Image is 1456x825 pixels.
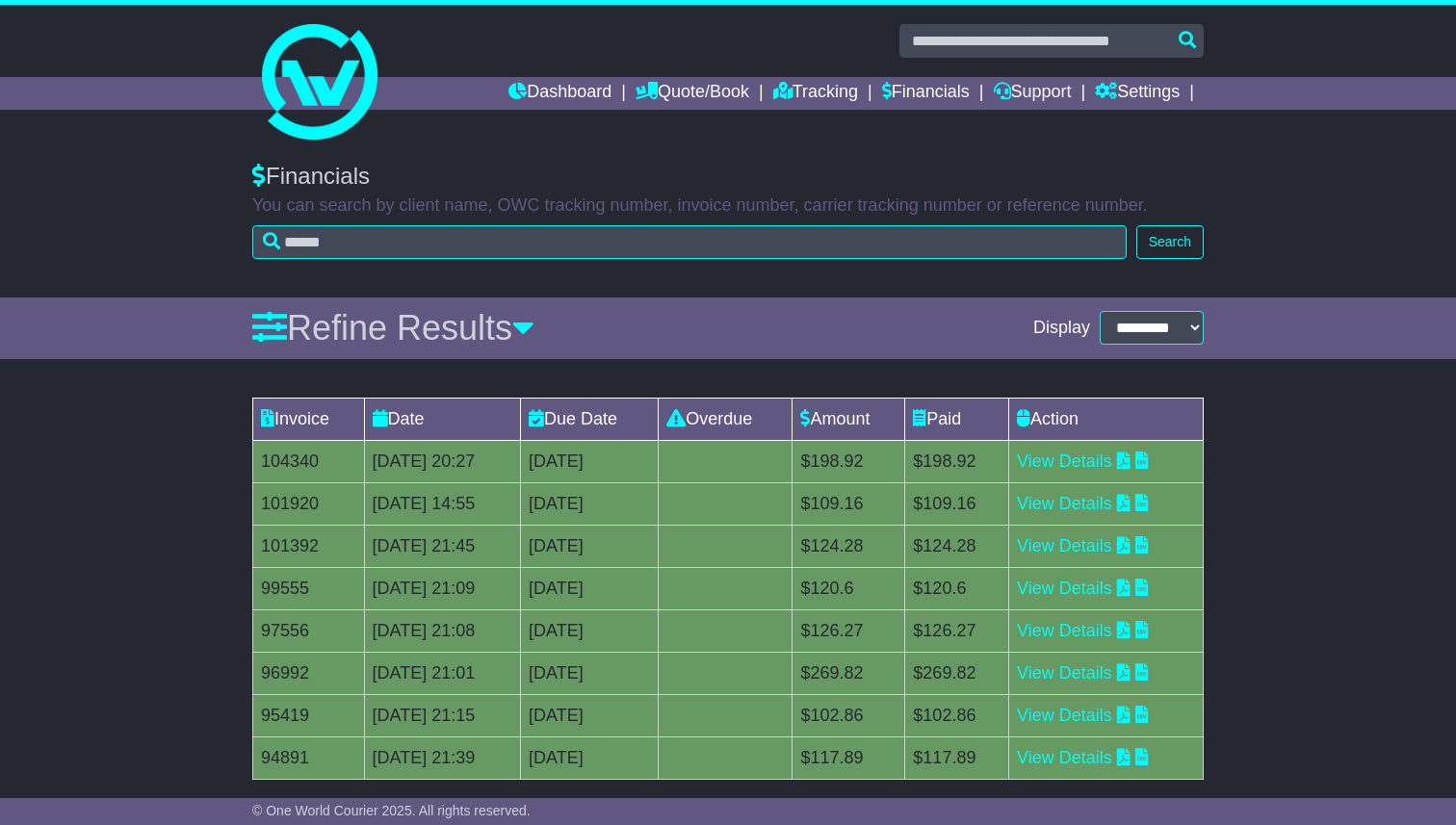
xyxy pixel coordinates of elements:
[364,609,520,652] td: [DATE] 21:08
[521,567,659,609] td: [DATE]
[253,482,365,525] td: 101920
[1017,663,1112,683] a: View Details
[1017,706,1112,725] a: View Details
[793,694,905,736] td: $102.86
[793,482,905,525] td: $109.16
[253,694,365,736] td: 95419
[364,736,520,779] td: [DATE] 21:39
[636,77,749,110] a: Quote/Book
[905,694,1009,736] td: $102.86
[1009,398,1204,440] td: Action
[252,803,531,818] span: © One World Courier 2025. All rights reserved.
[521,525,659,567] td: [DATE]
[521,694,659,736] td: [DATE]
[905,609,1009,652] td: $126.27
[905,525,1009,567] td: $124.28
[521,482,659,525] td: [DATE]
[994,77,1072,110] a: Support
[905,482,1009,525] td: $109.16
[521,652,659,694] td: [DATE]
[364,440,520,482] td: [DATE] 20:27
[364,652,520,694] td: [DATE] 21:01
[364,567,520,609] td: [DATE] 21:09
[508,77,611,110] a: Dashboard
[882,77,970,110] a: Financials
[253,440,365,482] td: 104340
[364,525,520,567] td: [DATE] 21:45
[793,652,905,694] td: $269.82
[1136,225,1204,259] button: Search
[1017,579,1112,598] a: View Details
[364,482,520,525] td: [DATE] 14:55
[253,567,365,609] td: 99555
[793,440,905,482] td: $198.92
[1017,748,1112,767] a: View Details
[905,398,1009,440] td: Paid
[905,440,1009,482] td: $198.92
[905,736,1009,779] td: $117.89
[252,195,1204,217] p: You can search by client name, OWC tracking number, invoice number, carrier tracking number or re...
[521,609,659,652] td: [DATE]
[521,398,659,440] td: Due Date
[253,525,365,567] td: 101392
[364,398,520,440] td: Date
[905,652,1009,694] td: $269.82
[364,694,520,736] td: [DATE] 21:15
[659,398,793,440] td: Overdue
[793,567,905,609] td: $120.6
[1017,451,1112,471] a: View Details
[253,652,365,694] td: 96992
[253,609,365,652] td: 97556
[521,736,659,779] td: [DATE]
[793,398,905,440] td: Amount
[521,440,659,482] td: [DATE]
[1033,318,1090,339] span: Display
[252,308,534,348] a: Refine Results
[905,567,1009,609] td: $120.6
[1017,621,1112,640] a: View Details
[793,736,905,779] td: $117.89
[1017,536,1112,555] a: View Details
[253,736,365,779] td: 94891
[1017,494,1112,513] a: View Details
[252,163,1204,191] div: Financials
[253,398,365,440] td: Invoice
[793,609,905,652] td: $126.27
[1095,77,1180,110] a: Settings
[773,77,858,110] a: Tracking
[793,525,905,567] td: $124.28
